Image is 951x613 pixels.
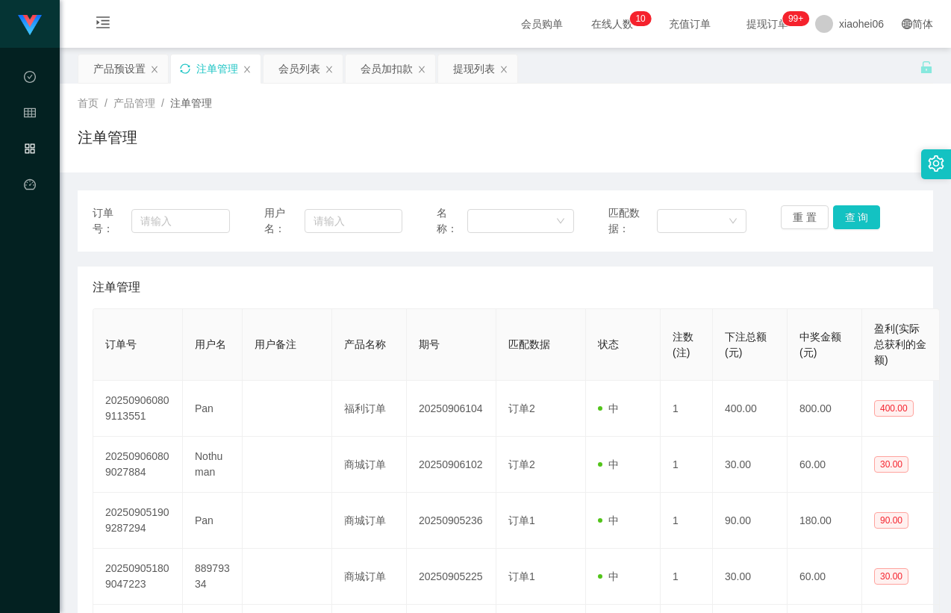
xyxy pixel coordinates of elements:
[833,205,881,229] button: 查 询
[608,205,657,237] span: 匹配数据：
[93,381,183,437] td: 202509060809113551
[499,65,508,74] i: 图标: close
[782,11,809,26] sup: 1087
[508,402,535,414] span: 订单2
[278,55,320,83] div: 会员列表
[713,549,788,605] td: 30.00
[902,19,912,29] i: 图标: global
[344,338,386,350] span: 产品名称
[556,217,565,227] i: 图标: down
[874,512,908,529] span: 90.00
[920,60,933,74] i: 图标: unlock
[629,11,651,26] sup: 10
[24,100,36,130] i: 图标: table
[508,338,550,350] span: 匹配数据
[713,493,788,549] td: 90.00
[788,549,862,605] td: 60.00
[131,209,230,233] input: 请输入
[661,493,713,549] td: 1
[18,15,42,36] img: logo.9652507e.png
[264,205,304,237] span: 用户名：
[729,217,738,227] i: 图标: down
[661,437,713,493] td: 1
[407,381,496,437] td: 20250906104
[332,493,407,549] td: 商城订单
[361,55,413,83] div: 会员加扣款
[437,205,467,237] span: 名称：
[332,549,407,605] td: 商城订单
[874,400,914,417] span: 400.00
[453,55,495,83] div: 提现列表
[93,55,146,83] div: 产品预设置
[305,209,402,233] input: 请输入
[113,97,155,109] span: 产品管理
[243,65,252,74] i: 图标: close
[725,331,767,358] span: 下注总额(元)
[407,549,496,605] td: 20250905225
[739,19,796,29] span: 提现订单
[332,437,407,493] td: 商城订单
[183,493,243,549] td: Pan
[788,381,862,437] td: 800.00
[508,570,535,582] span: 订单1
[673,331,693,358] span: 注数(注)
[508,458,535,470] span: 订单2
[150,65,159,74] i: 图标: close
[713,437,788,493] td: 30.00
[661,381,713,437] td: 1
[799,331,841,358] span: 中奖金额(元)
[78,1,128,49] i: 图标: menu-unfold
[928,155,944,172] i: 图标: setting
[161,97,164,109] span: /
[180,63,190,74] i: 图标: sync
[598,514,619,526] span: 中
[407,437,496,493] td: 20250906102
[196,55,238,83] div: 注单管理
[788,437,862,493] td: 60.00
[713,381,788,437] td: 400.00
[635,11,640,26] p: 1
[93,493,183,549] td: 202509051909287294
[781,205,829,229] button: 重 置
[78,97,99,109] span: 首页
[508,514,535,526] span: 订单1
[584,19,640,29] span: 在线人数
[105,338,137,350] span: 订单号
[325,65,334,74] i: 图标: close
[183,381,243,437] td: Pan
[874,323,926,366] span: 盈利(实际总获利的金额)
[598,458,619,470] span: 中
[24,108,36,240] span: 会员管理
[661,549,713,605] td: 1
[24,143,36,276] span: 产品管理
[640,11,646,26] p: 0
[661,19,718,29] span: 充值订单
[183,437,243,493] td: Nothuman
[255,338,296,350] span: 用户备注
[93,205,131,237] span: 订单号：
[24,64,36,94] i: 图标: check-circle-o
[598,570,619,582] span: 中
[332,381,407,437] td: 福利订单
[598,338,619,350] span: 状态
[183,549,243,605] td: 88979334
[24,72,36,205] span: 数据中心
[195,338,226,350] span: 用户名
[874,568,908,585] span: 30.00
[93,279,140,296] span: 注单管理
[105,97,107,109] span: /
[407,493,496,549] td: 20250905236
[93,549,183,605] td: 202509051809047223
[24,136,36,166] i: 图标: appstore-o
[78,126,137,149] h1: 注单管理
[419,338,440,350] span: 期号
[24,170,36,321] a: 图标: dashboard平台首页
[874,456,908,473] span: 30.00
[417,65,426,74] i: 图标: close
[598,402,619,414] span: 中
[170,97,212,109] span: 注单管理
[788,493,862,549] td: 180.00
[93,437,183,493] td: 202509060809027884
